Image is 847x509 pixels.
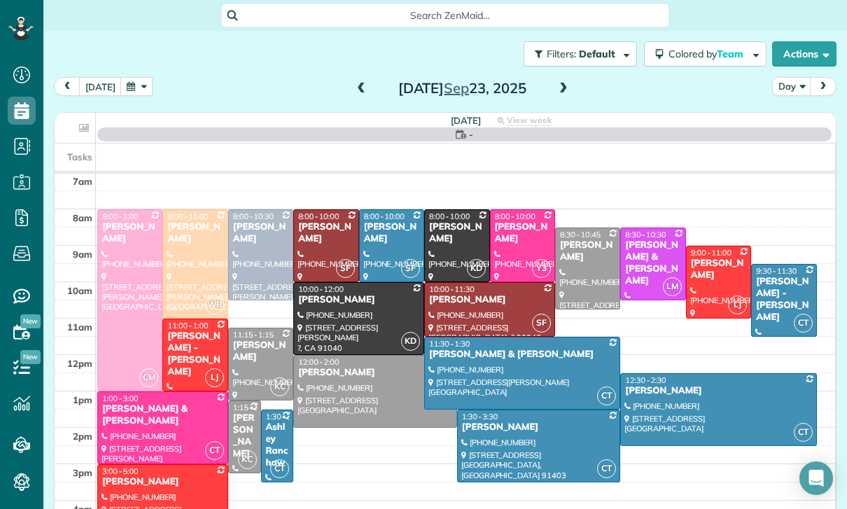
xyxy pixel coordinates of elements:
span: 3:00 - 5:00 [102,466,139,476]
span: 1:00 - 3:00 [102,393,139,403]
span: CT [205,441,224,460]
span: KD [467,259,486,278]
span: 8:00 - 10:00 [429,211,470,221]
span: 1:15 - 3:15 [233,403,269,412]
span: 11:00 - 1:00 [167,321,208,330]
span: KC [238,450,257,469]
span: 3pm [73,467,92,478]
span: Filters: [547,48,576,60]
h2: [DATE] 23, 2025 [374,81,549,96]
div: [PERSON_NAME] & [PERSON_NAME] [101,403,224,427]
span: LJ [205,368,224,387]
div: [PERSON_NAME] [232,412,257,460]
span: New [20,314,41,328]
span: Sep [444,79,469,97]
span: 8:00 - 1:00 [102,211,139,221]
span: 8:00 - 10:00 [298,211,339,221]
div: [PERSON_NAME] [232,340,289,363]
span: WB [205,295,224,314]
div: [PERSON_NAME] [101,221,158,245]
span: - [469,127,473,141]
span: 7am [73,176,92,187]
div: [PERSON_NAME] [428,221,485,245]
button: Day [772,77,811,96]
span: 11am [67,321,92,333]
span: Tasks [67,151,92,162]
div: [PERSON_NAME] [494,221,551,245]
button: Actions [772,41,836,67]
span: KC [270,377,289,396]
div: [PERSON_NAME] [559,239,616,263]
button: Colored byTeam [644,41,766,67]
span: Y3 [532,259,551,278]
span: 8:30 - 10:45 [560,230,601,239]
div: [PERSON_NAME] & [PERSON_NAME] [624,239,681,287]
div: [PERSON_NAME] [461,421,617,433]
div: [PERSON_NAME] [428,294,551,306]
div: [PERSON_NAME] & [PERSON_NAME] [428,349,616,361]
span: New [20,350,41,364]
div: [PERSON_NAME] [297,294,420,306]
span: SF [336,259,355,278]
span: CT [794,423,813,442]
div: Open Intercom Messenger [799,461,833,495]
div: [PERSON_NAME] [690,258,747,281]
a: Filters: Default [517,41,637,67]
span: 2pm [73,431,92,442]
span: 10am [67,285,92,296]
div: Ashley Ranchaw [265,421,290,469]
span: 8:00 - 10:30 [233,211,274,221]
div: [PERSON_NAME] - [PERSON_NAME] [167,330,223,378]
div: [PERSON_NAME] [167,221,223,245]
span: Colored by [668,48,748,60]
div: [PERSON_NAME] [624,385,812,397]
span: 10:00 - 12:00 [298,284,344,294]
span: CT [597,459,616,478]
span: 12:30 - 2:30 [625,375,666,385]
span: SF [401,259,420,278]
span: 1:30 - 3:30 [462,412,498,421]
span: 8:30 - 10:30 [625,230,666,239]
div: [PERSON_NAME] [297,367,453,379]
div: [PERSON_NAME] [232,221,289,245]
span: 9:00 - 11:00 [691,248,731,258]
span: CT [270,459,289,478]
button: Filters: Default [524,41,637,67]
span: 9:30 - 11:30 [756,266,797,276]
span: View week [507,115,552,126]
span: [DATE] [451,115,481,126]
span: 1:30 - 3:30 [266,412,302,421]
span: Team [717,48,745,60]
span: CM [139,368,158,387]
span: KD [401,332,420,351]
span: CT [597,386,616,405]
div: [PERSON_NAME] - [PERSON_NAME] [755,276,812,323]
span: 12pm [67,358,92,369]
span: 8:00 - 10:00 [364,211,405,221]
span: SF [532,314,551,333]
div: [PERSON_NAME] [101,476,224,488]
span: 11:30 - 1:30 [429,339,470,349]
button: prev [54,77,80,96]
span: Default [579,48,616,60]
span: 9am [73,249,92,260]
button: next [810,77,836,96]
span: 8:00 - 11:00 [167,211,208,221]
span: 1pm [73,394,92,405]
span: 12:00 - 2:00 [298,357,339,367]
span: 10:00 - 11:30 [429,284,475,294]
span: 11:15 - 1:15 [233,330,274,340]
button: [DATE] [79,77,122,96]
div: [PERSON_NAME] [297,221,354,245]
span: 8am [73,212,92,223]
span: LJ [728,295,747,314]
div: [PERSON_NAME] [363,221,420,245]
span: CT [794,314,813,333]
span: 8:00 - 10:00 [495,211,535,221]
span: LM [663,277,682,296]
